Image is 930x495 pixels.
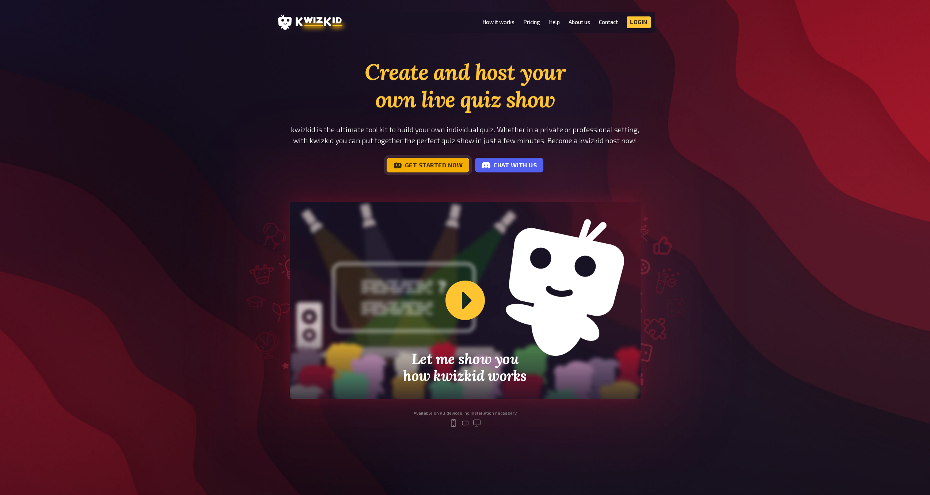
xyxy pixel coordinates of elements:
[387,158,470,172] a: Get started now
[627,16,651,28] a: Login
[290,58,641,113] h1: Create and host your own live quiz show
[599,19,618,25] a: Contact
[523,19,540,25] a: Pricing
[414,411,517,416] div: Available on all devices, no installation necessary
[549,19,560,25] a: Help
[472,419,481,427] svg: desktop
[475,158,543,172] a: Chat with us
[569,19,590,25] a: About us
[482,19,515,25] a: How it works
[360,351,570,384] h2: Let me show you how kwizkid works
[290,124,641,146] p: kwizkid is the ultimate tool kit to build your own individual quiz. Whether in a private or profe...
[461,419,470,427] svg: tablet
[449,419,458,427] svg: mobile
